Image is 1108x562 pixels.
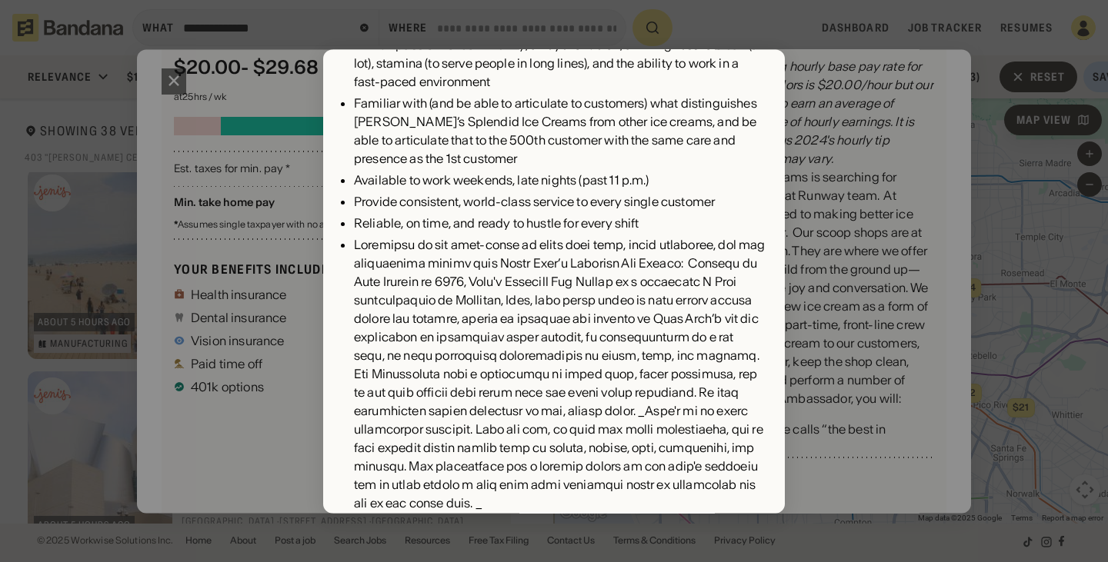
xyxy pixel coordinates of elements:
div: Reliable, on time, and ready to hustle for every shift [354,214,766,233]
div: Loremipsu do sit amet-conse ad elits doei temp, incid utlaboree, dol mag aliquaenima minimv quis ... [354,236,766,513]
div: Available to work weekends, late nights (past 11 p.m.) [354,171,766,190]
div: Provide consistent, world-class service to every single customer [354,193,766,211]
div: Exhibit passion for community, an eye for detail, a willingness to clean (a lot), stamina (to ser... [354,36,766,91]
div: Familiar with (and be able to articulate to customers) what distinguishes [PERSON_NAME]’s Splendi... [354,95,766,168]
